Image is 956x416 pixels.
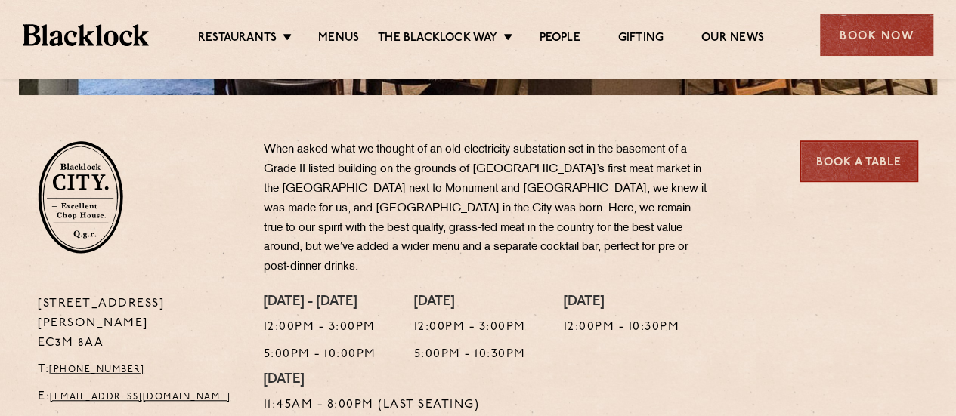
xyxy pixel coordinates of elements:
div: Book Now [820,14,933,56]
img: City-stamp-default.svg [38,140,123,254]
img: BL_Textured_Logo-footer-cropped.svg [23,24,149,45]
p: E: [38,387,241,407]
p: [STREET_ADDRESS][PERSON_NAME] EC3M 8AA [38,294,241,353]
p: 5:00pm - 10:00pm [264,345,376,365]
p: T: [38,360,241,380]
h4: [DATE] - [DATE] [264,294,376,311]
a: Menus [318,31,359,48]
p: 12:00pm - 3:00pm [414,318,526,337]
p: When asked what we thought of an old electricity substation set in the basement of a Grade II lis... [264,140,710,277]
a: Book a Table [800,140,918,182]
p: 12:00pm - 3:00pm [264,318,376,337]
a: Our News [701,31,764,48]
a: [PHONE_NUMBER] [49,365,144,374]
h4: [DATE] [264,372,480,389]
p: 12:00pm - 10:30pm [564,318,680,337]
p: 11:45am - 8:00pm (Last Seating) [264,396,480,415]
a: The Blacklock Way [378,31,497,48]
a: Restaurants [198,31,277,48]
h4: [DATE] [564,294,680,311]
a: People [539,31,580,48]
h4: [DATE] [414,294,526,311]
a: [EMAIL_ADDRESS][DOMAIN_NAME] [50,393,230,402]
a: Gifting [618,31,664,48]
p: 5:00pm - 10:30pm [414,345,526,365]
